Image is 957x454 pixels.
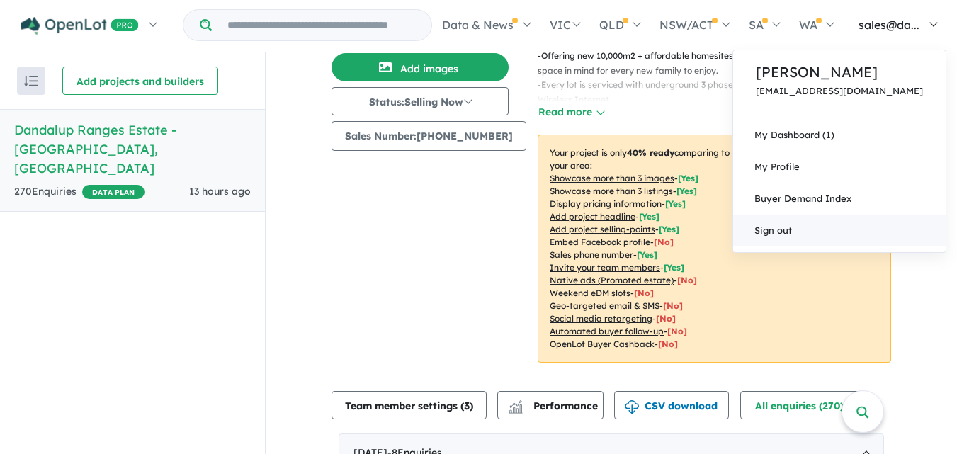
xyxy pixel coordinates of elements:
u: Showcase more than 3 images [550,173,674,183]
u: Add project selling-points [550,224,655,234]
h5: Dandalup Ranges Estate - [GEOGRAPHIC_DATA] , [GEOGRAPHIC_DATA] [14,120,251,178]
span: 13 hours ago [189,185,251,198]
button: Performance [497,391,604,419]
b: 40 % ready [627,147,674,158]
span: 3 [464,399,470,412]
p: Your project is only comparing to other top-performing projects in your area: - - - - - - - - - -... [538,135,891,363]
a: My Dashboard (1) [733,119,946,151]
div: 270 Enquir ies [14,183,145,200]
img: download icon [625,400,639,414]
u: Geo-targeted email & SMS [550,300,659,311]
span: [ Yes ] [678,173,698,183]
span: My Profile [754,161,800,172]
span: [ Yes ] [637,249,657,260]
u: Automated buyer follow-up [550,326,664,336]
span: [No] [663,300,683,311]
u: Weekend eDM slots [550,288,630,298]
span: [No] [667,326,687,336]
u: Display pricing information [550,198,662,209]
button: All enquiries (270) [740,391,868,419]
img: Openlot PRO Logo White [21,17,139,35]
span: [No] [634,288,654,298]
u: Sales phone number [550,249,633,260]
u: Showcase more than 3 listings [550,186,673,196]
input: Try estate name, suburb, builder or developer [215,10,429,40]
button: CSV download [614,391,729,419]
span: [ Yes ] [664,262,684,273]
a: Buyer Demand Index [733,183,946,215]
button: Team member settings (3) [332,391,487,419]
button: Sales Number:[PHONE_NUMBER] [332,121,526,151]
u: Native ads (Promoted estate) [550,275,674,285]
span: [ Yes ] [639,211,659,222]
u: Social media retargeting [550,313,652,324]
button: Status:Selling Now [332,87,509,115]
a: My Profile [733,151,946,183]
u: OpenLot Buyer Cashback [550,339,655,349]
img: sort.svg [24,76,38,86]
span: [No] [656,313,676,324]
span: [ Yes ] [659,224,679,234]
span: [ Yes ] [665,198,686,209]
span: [ Yes ] [676,186,697,196]
p: - Offering new 10,000m2 + affordable homesites, Dandalup Ranges is being built with space in mind... [538,49,902,78]
span: [No] [677,275,697,285]
a: [EMAIL_ADDRESS][DOMAIN_NAME] [756,86,923,96]
u: Add project headline [550,211,635,222]
span: [ No ] [654,237,674,247]
p: - Every lot is serviced with underground 3 phase power, scheme water and NBN Fixed Wireless Inter... [538,78,902,107]
a: Sign out [733,215,946,246]
a: [PERSON_NAME] [756,62,923,83]
button: Add images [332,53,509,81]
button: Read more [538,104,604,120]
button: Add projects and builders [62,67,218,95]
span: DATA PLAN [82,185,145,199]
span: [No] [658,339,678,349]
span: sales@da... [859,18,919,32]
img: line-chart.svg [509,400,522,408]
u: Invite your team members [550,262,660,273]
u: Embed Facebook profile [550,237,650,247]
img: bar-chart.svg [509,404,523,414]
span: Performance [511,399,598,412]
